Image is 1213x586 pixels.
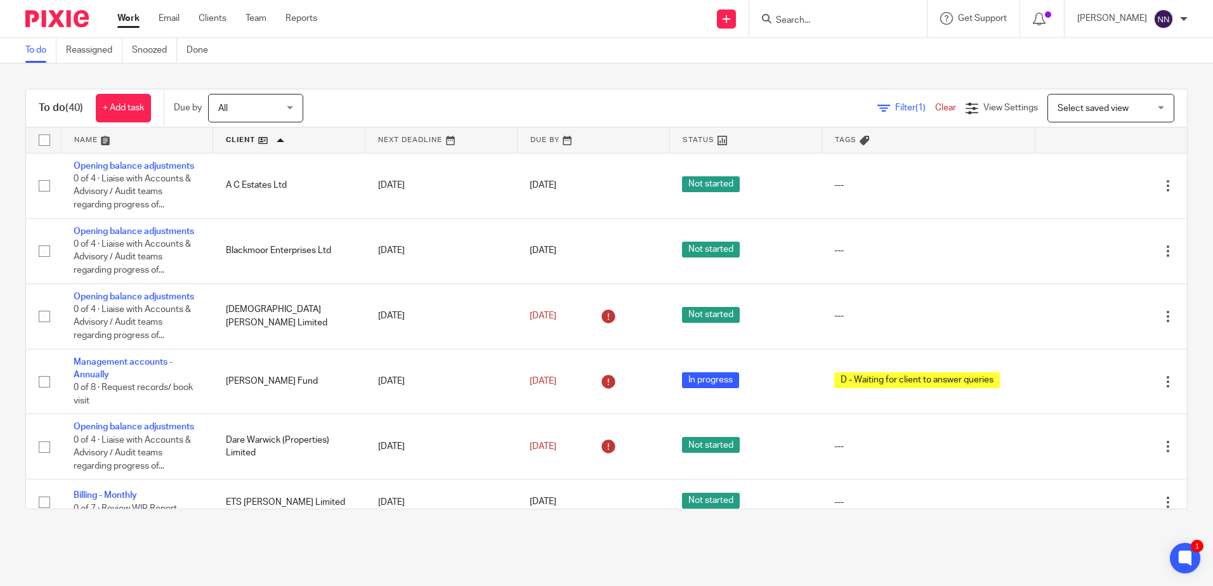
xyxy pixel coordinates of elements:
span: 0 of 4 · Liaise with Accounts & Advisory / Audit teams regarding progress of... [74,305,191,340]
span: Not started [682,307,740,323]
span: Select saved view [1058,104,1129,113]
span: 0 of 4 · Liaise with Accounts & Advisory / Audit teams regarding progress of... [74,174,191,209]
a: Opening balance adjustments [74,422,194,431]
a: Email [159,12,180,25]
span: Get Support [958,14,1007,23]
span: 0 of 8 · Request records/ book visit [74,384,193,406]
div: --- [834,179,1022,192]
a: Clear [935,103,956,112]
td: [DATE] [365,414,518,479]
div: --- [834,440,1022,453]
p: Due by [174,101,202,114]
input: Search [775,15,889,27]
div: --- [834,309,1022,322]
span: (40) [65,103,83,113]
div: --- [834,496,1022,509]
a: Management accounts - Annually [74,358,173,379]
td: [DATE] [365,218,518,283]
a: Clients [199,12,226,25]
td: Blackmoor Enterprises Ltd [213,218,365,283]
a: Snoozed [132,38,177,63]
div: 1 [1191,540,1203,552]
span: [DATE] [530,247,556,256]
a: Work [117,12,140,25]
td: [DATE] [365,153,518,218]
a: Opening balance adjustments [74,162,194,171]
td: ETS [PERSON_NAME] Limited [213,479,365,524]
a: Done [187,38,218,63]
a: To do [25,38,56,63]
td: [DATE] [365,283,518,349]
span: All [218,104,228,113]
img: svg%3E [1153,9,1174,29]
span: Filter [895,103,935,112]
span: Not started [682,437,740,453]
td: [DATE] [365,349,518,414]
td: [PERSON_NAME] Fund [213,349,365,414]
span: 0 of 4 · Liaise with Accounts & Advisory / Audit teams regarding progress of... [74,436,191,471]
span: In progress [682,372,739,388]
p: [PERSON_NAME] [1077,12,1147,25]
span: [DATE] [530,377,556,386]
span: (1) [915,103,926,112]
span: 0 of 4 · Liaise with Accounts & Advisory / Audit teams regarding progress of... [74,240,191,275]
span: [DATE] [530,181,556,190]
span: [DATE] [530,311,556,320]
span: D - Waiting for client to answer queries [834,372,1000,388]
span: [DATE] [530,498,556,507]
a: Opening balance adjustments [74,292,194,301]
span: Not started [682,242,740,257]
td: Dare Warwick (Properties) Limited [213,414,365,479]
h1: To do [39,101,83,115]
td: [DEMOGRAPHIC_DATA][PERSON_NAME] Limited [213,283,365,349]
span: Not started [682,493,740,509]
div: --- [834,244,1022,257]
td: A C Estates Ltd [213,153,365,218]
a: + Add task [96,94,151,122]
span: View Settings [983,103,1038,112]
a: Team [246,12,266,25]
a: Reports [285,12,317,25]
img: Pixie [25,10,89,27]
a: Opening balance adjustments [74,227,194,236]
a: Billing - Monthly [74,491,137,500]
span: Not started [682,176,740,192]
span: 0 of 7 · Review WIP Report [74,504,177,513]
span: Tags [835,136,856,143]
td: [DATE] [365,479,518,524]
a: Reassigned [66,38,122,63]
span: [DATE] [530,442,556,451]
